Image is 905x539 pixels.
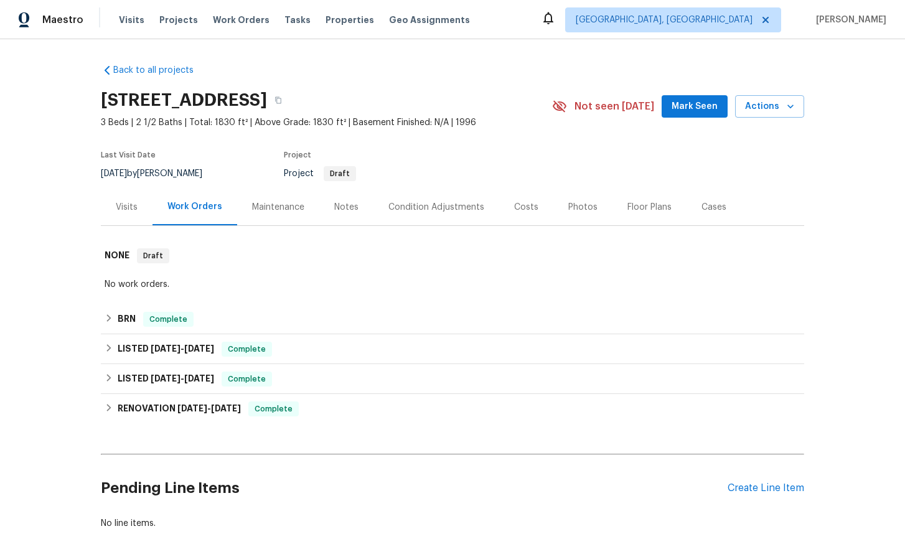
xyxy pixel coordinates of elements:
div: Create Line Item [728,482,804,494]
h6: LISTED [118,372,214,387]
div: Work Orders [167,200,222,213]
span: Actions [745,99,794,115]
span: Complete [144,313,192,326]
h6: RENOVATION [118,401,241,416]
span: Mark Seen [672,99,718,115]
button: Copy Address [267,89,289,111]
span: [DATE] [184,344,214,353]
div: NONE Draft [101,236,804,276]
span: Projects [159,14,198,26]
span: Complete [250,403,298,415]
span: Complete [223,343,271,355]
span: Draft [325,170,355,177]
span: Project [284,169,356,178]
div: No line items. [101,517,804,530]
div: Costs [514,201,538,213]
span: Geo Assignments [389,14,470,26]
span: [DATE] [151,374,181,383]
span: Maestro [42,14,83,26]
h6: NONE [105,248,129,263]
span: Project [284,151,311,159]
span: [GEOGRAPHIC_DATA], [GEOGRAPHIC_DATA] [576,14,753,26]
span: [DATE] [101,169,127,178]
span: Properties [326,14,374,26]
div: RENOVATION [DATE]-[DATE]Complete [101,394,804,424]
span: - [151,374,214,383]
h6: BRN [118,312,136,327]
div: by [PERSON_NAME] [101,166,217,181]
button: Actions [735,95,804,118]
div: Photos [568,201,598,213]
div: Cases [701,201,726,213]
span: Last Visit Date [101,151,156,159]
div: No work orders. [105,278,800,291]
button: Mark Seen [662,95,728,118]
div: Floor Plans [627,201,672,213]
div: Notes [334,201,359,213]
span: Not seen [DATE] [574,100,654,113]
div: LISTED [DATE]-[DATE]Complete [101,364,804,394]
h6: LISTED [118,342,214,357]
div: Visits [116,201,138,213]
span: [DATE] [211,404,241,413]
div: LISTED [DATE]-[DATE]Complete [101,334,804,364]
span: Visits [119,14,144,26]
span: [DATE] [151,344,181,353]
h2: [STREET_ADDRESS] [101,94,267,106]
div: Condition Adjustments [388,201,484,213]
span: 3 Beds | 2 1/2 Baths | Total: 1830 ft² | Above Grade: 1830 ft² | Basement Finished: N/A | 1996 [101,116,552,129]
h2: Pending Line Items [101,459,728,517]
span: [DATE] [184,374,214,383]
span: Tasks [284,16,311,24]
div: BRN Complete [101,304,804,334]
span: [DATE] [177,404,207,413]
span: Draft [138,250,168,262]
div: Maintenance [252,201,304,213]
span: [PERSON_NAME] [811,14,886,26]
span: - [151,344,214,353]
a: Back to all projects [101,64,220,77]
span: Work Orders [213,14,270,26]
span: - [177,404,241,413]
span: Complete [223,373,271,385]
